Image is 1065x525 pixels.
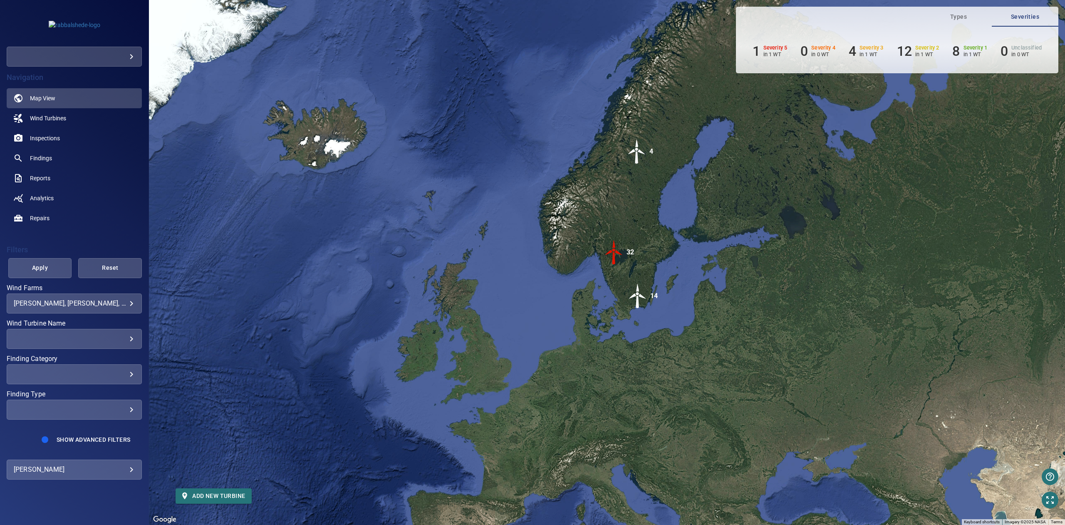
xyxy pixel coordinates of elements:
a: analytics noActive [7,188,142,208]
img: rabbalshede-logo [49,21,100,29]
img: windFarmIconCat5.svg [602,240,627,265]
span: Severities [997,12,1053,22]
div: [PERSON_NAME], [PERSON_NAME], Hud, Lerkaka, Ostra, Raftsjohojden, Simmatorp, Stensasa, [GEOGRAPHI... [14,299,135,307]
h6: 12 [897,43,912,59]
div: 14 [650,284,658,309]
li: Severity 4 [800,43,835,59]
li: Severity 3 [849,43,884,59]
div: Wind Farms [7,294,142,314]
p: in 0 WT [1011,51,1042,57]
div: Finding Type [7,400,142,420]
span: Types [930,12,987,22]
span: Map View [30,94,55,102]
div: Wind Turbine Name [7,329,142,349]
p: in 1 WT [763,51,788,57]
h4: Navigation [7,73,142,82]
h6: Unclassified [1011,45,1042,51]
span: Analytics [30,194,54,202]
span: Reset [89,263,131,273]
button: Add new turbine [176,488,252,504]
div: Finding Category [7,364,142,384]
span: Reports [30,174,50,182]
a: inspections noActive [7,128,142,148]
li: Severity Unclassified [1001,43,1042,59]
span: Apply [19,263,62,273]
span: Wind Turbines [30,114,66,122]
li: Severity 5 [753,43,788,59]
a: reports noActive [7,168,142,188]
label: Finding Category [7,356,142,362]
gmp-advanced-marker: 32 [602,240,627,266]
h6: Severity 2 [915,45,939,51]
h6: 0 [1001,43,1008,59]
h6: 0 [800,43,808,59]
h6: Severity 4 [811,45,835,51]
a: Open this area in Google Maps (opens a new window) [151,514,178,525]
p: in 1 WT [963,51,988,57]
a: repairs noActive [7,208,142,228]
h6: 1 [753,43,760,59]
label: Wind Farms [7,285,142,291]
h6: Severity 5 [763,45,788,51]
span: Show Advanced Filters [57,436,130,443]
p: in 1 WT [859,51,884,57]
span: Findings [30,154,52,162]
span: Imagery ©2025 NASA [1005,520,1046,524]
button: Reset [78,258,142,278]
span: Add new turbine [182,491,245,501]
button: Keyboard shortcuts [964,519,1000,525]
h6: 8 [952,43,960,59]
a: map active [7,88,142,108]
p: in 0 WT [811,51,835,57]
h6: Severity 3 [859,45,884,51]
div: 4 [649,139,653,164]
h6: Severity 1 [963,45,988,51]
img: Google [151,514,178,525]
label: Finding Type [7,391,142,398]
button: Show Advanced Filters [52,433,135,446]
span: Inspections [30,134,60,142]
div: 32 [627,240,634,265]
h6: 4 [849,43,856,59]
gmp-advanced-marker: 14 [625,284,650,310]
p: in 1 WT [915,51,939,57]
button: Apply [8,258,72,278]
img: windFarmIcon.svg [625,284,650,309]
a: windturbines noActive [7,108,142,128]
div: [PERSON_NAME] [14,463,135,476]
span: Repairs [30,214,50,222]
li: Severity 1 [952,43,987,59]
img: windFarmIcon.svg [624,139,649,164]
h4: Filters [7,246,142,254]
div: rabbalshede [7,47,142,67]
a: Terms (opens in new tab) [1051,520,1063,524]
gmp-advanced-marker: 4 [624,139,649,165]
li: Severity 2 [897,43,939,59]
a: findings noActive [7,148,142,168]
label: Wind Turbine Name [7,320,142,327]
